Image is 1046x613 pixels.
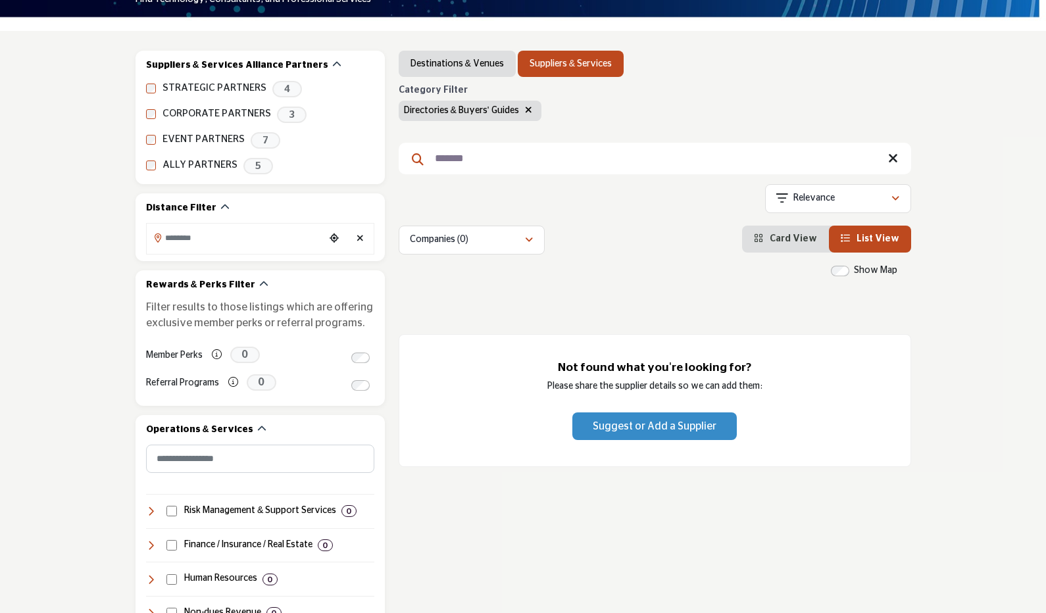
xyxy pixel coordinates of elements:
[754,234,817,243] a: View Card
[318,539,333,551] div: 0 Results For Finance / Insurance / Real Estate
[162,107,271,122] label: CORPORATE PARTNERS
[268,575,272,584] b: 0
[146,59,328,72] h2: Suppliers & Services Alliance Partners
[547,381,762,391] span: Please share the supplier details so we can add them:
[324,225,344,253] div: Choose your current location
[146,424,253,437] h2: Operations & Services
[410,233,468,247] p: Companies (0)
[351,225,370,253] div: Clear search location
[184,572,257,585] h4: Human Resources: Services and solutions for employee management, benefits, recruiting, compliance...
[146,344,203,367] label: Member Perks
[146,372,219,395] label: Referral Programs
[347,506,351,516] b: 0
[146,279,255,292] h2: Rewards & Perks Filter
[404,106,519,115] span: Directories & Buyers' Guides
[262,574,278,585] div: 0 Results For Human Resources
[162,158,237,173] label: ALLY PARTNERS
[184,504,336,518] h4: Risk Management & Support Services: Services for cancellation insurance and transportation soluti...
[770,234,817,243] span: Card View
[857,234,899,243] span: List View
[426,361,884,375] h3: Not found what you're looking for?
[341,505,357,517] div: 0 Results For Risk Management & Support Services
[230,347,260,363] span: 0
[166,540,177,551] input: Select Finance / Insurance / Real Estate checkbox
[593,421,716,431] span: Suggest or Add a Supplier
[272,81,302,97] span: 4
[166,574,177,585] input: Select Human Resources checkbox
[351,353,370,363] input: Switch to Member Perks
[277,107,307,123] span: 3
[162,81,266,96] label: STRATEGIC PARTNERS
[323,541,328,550] b: 0
[854,264,897,278] label: Show Map
[146,445,374,473] input: Search Category
[530,57,612,70] a: Suppliers & Services
[572,412,737,440] button: Suggest or Add a Supplier
[146,299,374,331] p: Filter results to those listings which are offering exclusive member perks or referral programs.
[247,374,276,391] span: 0
[829,226,911,253] li: List View
[146,84,156,93] input: STRATEGIC PARTNERS checkbox
[399,143,911,174] input: Search Keyword
[411,57,504,70] a: Destinations & Venues
[243,158,273,174] span: 5
[146,160,156,170] input: ALLY PARTNERS checkbox
[793,192,835,205] p: Relevance
[399,85,541,96] h6: Category Filter
[841,234,899,243] a: View List
[166,506,177,516] input: Select Risk Management & Support Services checkbox
[742,226,829,253] li: Card View
[765,184,911,213] button: Relevance
[147,225,324,251] input: Search Location
[146,135,156,145] input: EVENT PARTNERS checkbox
[251,132,280,149] span: 7
[351,380,370,391] input: Switch to Referral Programs
[146,109,156,119] input: CORPORATE PARTNERS checkbox
[146,202,216,215] h2: Distance Filter
[162,132,245,147] label: EVENT PARTNERS
[399,226,545,255] button: Companies (0)
[184,539,312,552] h4: Finance / Insurance / Real Estate: Financial management, accounting, insurance, banking, payroll,...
